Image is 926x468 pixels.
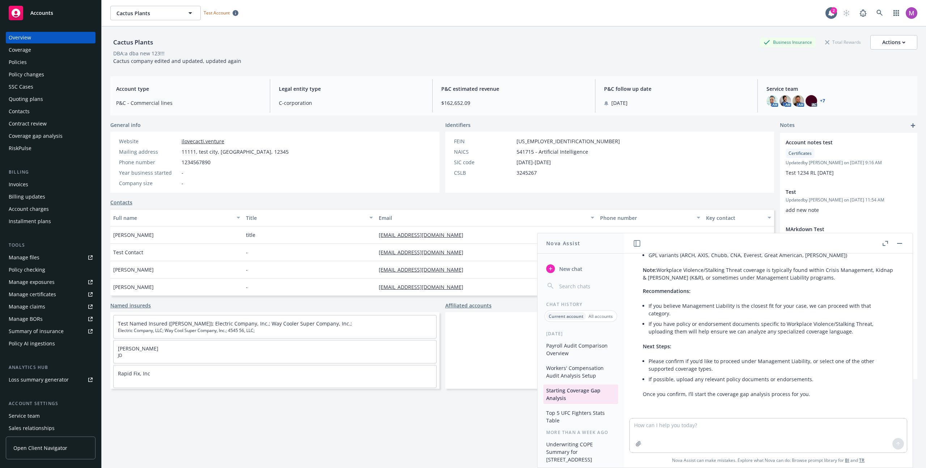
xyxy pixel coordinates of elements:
[246,283,248,291] span: -
[30,10,53,16] span: Accounts
[627,453,910,468] span: Nova Assist can make mistakes. Explore what Nova can do: Browse prompt library for and
[780,220,917,299] div: MArkdown TestUpdatedby [PERSON_NAME] on [DATE] 5:05 PMHeader 1Header 2Header 3Bold ItalicSome link
[786,197,912,203] span: Updated by [PERSON_NAME] on [DATE] 11:54 AM
[517,137,620,145] span: [US_EMPLOYER_IDENTIFICATION_NUMBER]
[119,158,179,166] div: Phone number
[9,179,28,190] div: Invoices
[882,35,905,49] div: Actions
[703,209,774,226] button: Key contact
[454,148,514,156] div: NAICS
[543,407,618,426] button: Top 5 UFC Fighters Stats Table
[379,249,469,256] a: [EMAIL_ADDRESS][DOMAIN_NAME]
[839,6,854,20] a: Start snowing
[9,93,43,105] div: Quoting plans
[6,56,95,68] a: Policies
[279,85,424,93] span: Legal entity type
[649,356,894,374] li: Please confirm if you’d like to proceed under Management Liability, or select one of the other su...
[517,158,551,166] span: [DATE]-[DATE]
[118,352,432,359] span: JD
[643,267,657,273] span: Note:
[454,158,514,166] div: SIC code
[379,284,469,290] a: [EMAIL_ADDRESS][DOMAIN_NAME]
[110,302,151,309] a: Named insureds
[9,118,47,129] div: Contract review
[786,139,893,146] span: Account notes test
[538,331,624,337] div: [DATE]
[713,231,722,239] span: Yes
[856,6,870,20] a: Report a Bug
[6,118,95,129] a: Contract review
[820,99,825,103] a: +7
[118,320,352,327] a: Test Named Insured ([PERSON_NAME]); Electric Company, Inc.; Way Cooler Super Company, Inc.;
[6,400,95,407] div: Account settings
[6,252,95,263] a: Manage files
[110,199,132,206] a: Contacts
[246,231,255,239] span: title
[201,9,241,17] span: Test Account
[643,343,671,350] span: Next Steps:
[246,214,365,222] div: Title
[538,301,624,307] div: Chat History
[786,207,819,213] span: add new note
[6,169,95,176] div: Billing
[793,95,804,107] img: photo
[643,266,894,281] p: Workplace Violence/Stalking Threat coverage is typically found within Crisis Management, Kidnap &...
[113,266,154,273] span: [PERSON_NAME]
[6,276,95,288] a: Manage exposures
[706,214,763,222] div: Key contact
[118,370,150,377] a: Rapid Fix, Inc
[9,289,56,300] div: Manage certificates
[643,288,691,294] span: Recommendations:
[445,121,471,129] span: Identifiers
[379,214,586,222] div: Email
[9,264,45,276] div: Policy checking
[445,302,492,309] a: Affiliated accounts
[119,169,179,176] div: Year business started
[786,159,912,166] span: Updated by [PERSON_NAME] on [DATE] 9:16 AM
[118,327,432,334] span: Electric Company, LLC; Way Cool Super Company, Inc.; 4545 56, LLC;
[204,10,230,16] span: Test Account
[113,214,232,222] div: Full name
[643,390,894,398] p: Once you confirm, I’ll start the coverage gap analysis process for you.
[889,6,904,20] a: Switch app
[558,265,582,273] span: New chat
[13,444,67,452] span: Open Client Navigator
[6,289,95,300] a: Manage certificates
[9,203,49,215] div: Account charges
[119,137,179,145] div: Website
[6,326,95,337] a: Summary of insurance
[6,191,95,203] a: Billing updates
[116,9,179,17] span: Cactus Plants
[786,225,893,233] span: MArkdown Test
[182,169,183,176] span: -
[379,266,469,273] a: [EMAIL_ADDRESS][DOMAIN_NAME]
[9,81,33,93] div: SSC Cases
[780,182,917,220] div: TestUpdatedby [PERSON_NAME] on [DATE] 11:54 AMadd new note
[6,93,95,105] a: Quoting plans
[906,7,917,19] img: photo
[110,38,156,47] div: Cactus Plants
[9,410,40,422] div: Service team
[182,158,211,166] span: 1234567890
[9,56,27,68] div: Policies
[6,374,95,386] a: Loss summary generator
[6,338,95,349] a: Policy AI ingestions
[806,95,817,107] img: photo
[611,99,628,107] span: [DATE]
[821,38,865,47] div: Total Rewards
[6,264,95,276] a: Policy checking
[9,106,30,117] div: Contacts
[786,169,834,176] span: Test 1234 RL [DATE]
[6,142,95,154] a: RiskPulse
[649,319,894,337] li: If you have policy or endorsement documents specific to Workplace Violence/Stalking Threat, uploa...
[6,3,95,23] a: Accounts
[441,99,586,107] span: $162,652.09
[6,81,95,93] a: SSC Cases
[246,266,248,273] span: -
[9,374,69,386] div: Loss summary generator
[113,231,154,239] span: [PERSON_NAME]
[441,85,586,93] span: P&C estimated revenue
[9,313,43,325] div: Manage BORs
[110,121,141,129] span: General info
[6,32,95,43] a: Overview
